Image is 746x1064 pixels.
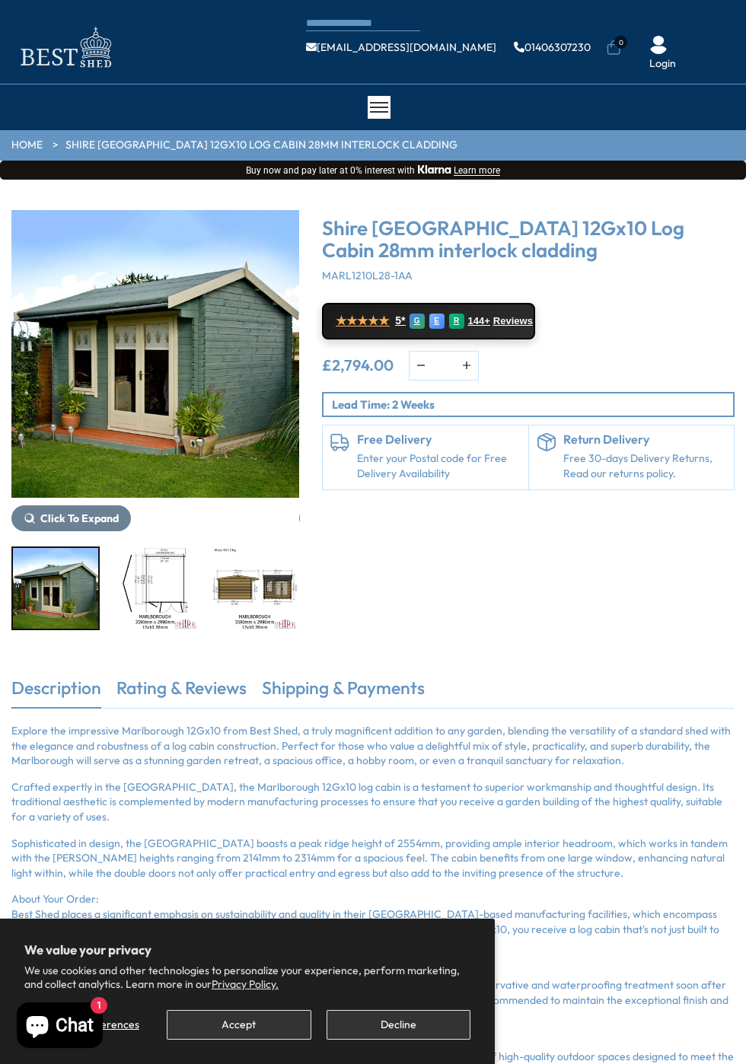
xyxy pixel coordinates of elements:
[212,977,279,991] a: Privacy Policy.
[24,964,470,991] p: We use cookies and other technologies to personalize your experience, perform marketing, and coll...
[410,314,425,329] div: G
[11,546,100,630] div: 1 / 16
[357,451,520,481] a: Enter your Postal code for Free Delivery Availability
[212,548,298,629] img: 12x10MarlboroughSTDELEVATIONSMMFT28mmTEMP_56476c18-d6f5-457f-ac15-447675c32051_200x200.jpg
[429,314,445,329] div: E
[11,210,299,498] img: Shire Marlborough 12Gx10 Log Cabin 28mm interlock cladding - Best Shed
[11,724,735,769] p: Explore the impressive Marlborough 12Gx10 from Best Shed, a truly magnificent addition to any gar...
[327,1010,470,1040] button: Decline
[322,303,535,339] a: ★★★★★ 5* G E R 144+ Reviews
[11,892,735,951] p: About Your Order: Best Shed places a significant emphasis on sustainability and quality in their ...
[306,42,496,53] a: [EMAIL_ADDRESS][DOMAIN_NAME]
[11,676,101,708] a: Description
[563,433,726,447] h6: Return Delivery
[113,548,198,629] img: 12x10MarlboroughSTDFLOORPLANMMFT28mmTEMP_dcc92798-60a6-423a-957c-a89463604aa4_200x200.jpg
[262,676,425,708] a: Shipping & Payments
[322,218,735,261] h3: Shire [GEOGRAPHIC_DATA] 12Gx10 Log Cabin 28mm interlock cladding
[40,511,119,525] span: Click To Expand
[514,42,591,53] a: 01406307230
[11,138,43,153] a: HOME
[649,36,668,54] img: User Icon
[24,943,470,957] h2: We value your privacy
[606,40,621,56] a: 0
[65,138,457,153] a: Shire [GEOGRAPHIC_DATA] 12Gx10 Log Cabin 28mm interlock cladding
[357,433,520,447] h6: Free Delivery
[322,358,394,373] ins: £2,794.00
[167,1010,311,1040] button: Accept
[563,451,726,481] p: Free 30-days Delivery Returns, Read our returns policy.
[111,546,199,630] div: 2 / 16
[11,23,118,72] img: logo
[614,36,627,49] span: 0
[332,397,733,413] p: Lead Time: 2 Weeks
[468,315,490,327] span: 144+
[11,780,735,825] p: Crafted expertly in the [GEOGRAPHIC_DATA], the Marlborough 12Gx10 log cabin is a testament to sup...
[11,210,299,531] div: 1 / 16
[336,314,389,328] span: ★★★★★
[299,210,587,531] div: 2 / 16
[322,269,413,282] span: MARL1210L28-1AA
[11,836,735,881] p: Sophisticated in design, the [GEOGRAPHIC_DATA] boasts a peak ridge height of 2554mm, providing am...
[13,548,98,629] img: Marlborough_7_3123f303-0f06-4683-a69a-de8e16965eae_200x200.jpg
[493,315,533,327] span: Reviews
[649,56,676,72] a: Login
[116,676,247,708] a: Rating & Reviews
[211,546,299,630] div: 3 / 16
[299,210,587,498] img: Shire Marlborough 12Gx10 Log Cabin 28mm interlock cladding - Best Shed
[449,314,464,329] div: R
[11,505,131,531] button: Click To Expand
[12,1002,107,1052] inbox-online-store-chat: Shopify online store chat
